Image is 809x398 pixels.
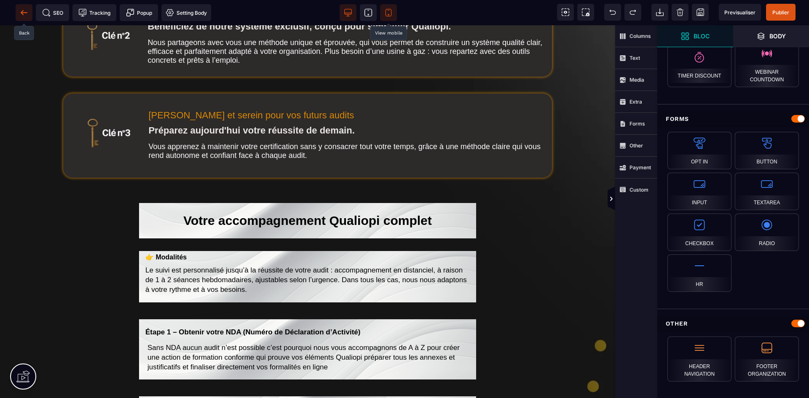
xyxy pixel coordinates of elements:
div: Radio [735,214,799,251]
div: Timer Discount [667,42,731,87]
div: Webinar Countdown [735,42,799,87]
text: Sans NDA aucun audit n’est possible c’est pourquoi nous vous accompagnons de A à Z pour créer une... [145,315,470,349]
strong: Payment [630,164,651,171]
span: SEO [42,8,63,17]
strong: Media [630,77,644,83]
div: Préparez aujourd'hui votre réussite de demain. [148,100,546,111]
div: Header navigation [667,337,731,382]
div: Forms [657,111,809,127]
div: Input [667,173,731,210]
span: Previsualiser [724,9,755,16]
div: Checkbox [667,214,731,251]
span: Tracking [78,8,110,17]
div: Other [657,316,809,331]
span: Publier [772,9,789,16]
strong: Bloc [694,33,710,39]
div: Footer Organization [735,337,799,382]
h2: [PERSON_NAME] et serein pour vos futurs audits [148,80,546,96]
span: Setting Body [166,8,207,17]
strong: Forms [630,120,645,127]
div: Hr [667,254,731,292]
div: Button [735,132,799,169]
h2: Votre accompagnement Qualiopi complet [145,184,470,207]
strong: Custom [630,187,648,193]
strong: Text [630,55,640,61]
img: 6ca4daa78efa49f779f82c804666a917_Cl%C3%A9_3.png [74,83,145,131]
div: Textarea [735,173,799,210]
span: Open Blocks [657,25,733,47]
span: Screenshot [577,4,594,21]
strong: Other [630,142,643,149]
strong: Body [769,33,786,39]
strong: Columns [630,33,651,39]
text: Étape 1 – Obtenir votre NDA (Numéro de Déclaration d’Activité) [145,301,470,313]
text: Nous partageons avec vous une méthode unique et éprouvée, qui vous permet de construire un systèm... [147,11,546,42]
text: Vous apprenez à maintenir votre certification sans y consacrer tout votre temps, grâce à une méth... [148,115,546,137]
span: Popup [126,8,152,17]
span: Open Layer Manager [733,25,809,47]
div: Opt in [667,132,731,169]
span: View components [557,4,574,21]
span: Preview [719,4,761,21]
text: 👉 Modalités [145,226,470,238]
text: Le suivi est personnalisé jusqu’à la réussite de votre audit : accompagnement en distanciel, à ra... [145,238,470,271]
strong: Extra [630,99,642,105]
